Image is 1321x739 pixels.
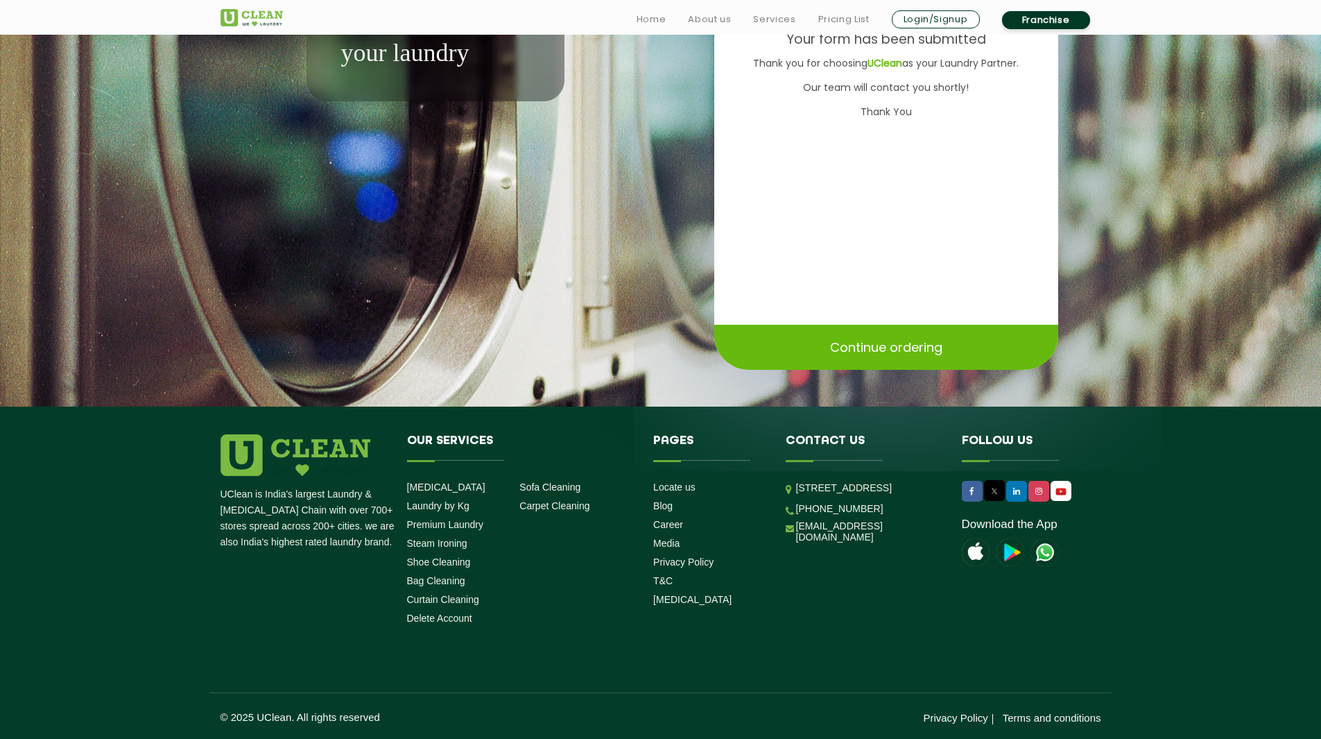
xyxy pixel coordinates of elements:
img: UClean Laundry and Dry Cleaning [1031,538,1059,566]
a: [PHONE_NUMBER] [796,503,883,514]
a: Terms and conditions [1003,712,1101,724]
p: Thank you for choosing as your Laundry Partner. Our team will contact you shortly! Thank You [745,51,1027,124]
p: UClean is India's largest Laundry & [MEDICAL_DATA] Chain with over 700+ stores spread across 200+... [221,486,397,550]
a: Pricing List [818,11,870,28]
a: Media [653,538,680,549]
img: UClean Laundry and Dry Cleaning [221,9,283,26]
p: [STREET_ADDRESS] [796,480,941,496]
a: Bag Cleaning [407,575,465,586]
a: Privacy Policy [653,557,714,568]
a: Home [637,11,666,28]
h4: Follow us [962,434,1084,461]
a: Privacy Policy [923,712,987,724]
p: © 2025 UClean. All rights reserved [221,711,661,723]
a: [EMAIL_ADDRESS][DOMAIN_NAME] [796,520,941,543]
img: apple-icon.png [962,538,990,566]
a: Premium Laundry [407,519,484,530]
a: Locate us [653,482,696,493]
a: Franchise [1002,11,1090,29]
h4: Contact us [786,434,941,461]
p: Continue ordering [830,335,942,359]
h4: Pages [653,434,765,461]
a: T&C [653,575,673,586]
a: [MEDICAL_DATA] [653,594,732,605]
img: playstoreicon.png [996,538,1024,566]
h4: Our Services [407,434,633,461]
img: UClean Laundry and Dry Cleaning [1052,484,1070,499]
a: Laundry by Kg [407,500,469,511]
b: Your form has been submitted [786,30,986,49]
a: [MEDICAL_DATA] [407,482,485,493]
a: Career [653,519,683,530]
a: Services [753,11,795,28]
a: Shoe Cleaning [407,557,471,568]
a: Blog [653,500,673,511]
a: Delete Account [407,613,472,624]
a: Login/Signup [892,10,980,28]
a: Curtain Cleaning [407,594,479,605]
img: logo.png [221,434,370,476]
b: UClean [867,56,902,70]
a: Carpet Cleaning [519,500,589,511]
a: Sofa Cleaning [519,482,580,493]
a: Steam Ironing [407,538,467,549]
a: Download the App [962,518,1057,532]
a: About us [688,11,731,28]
